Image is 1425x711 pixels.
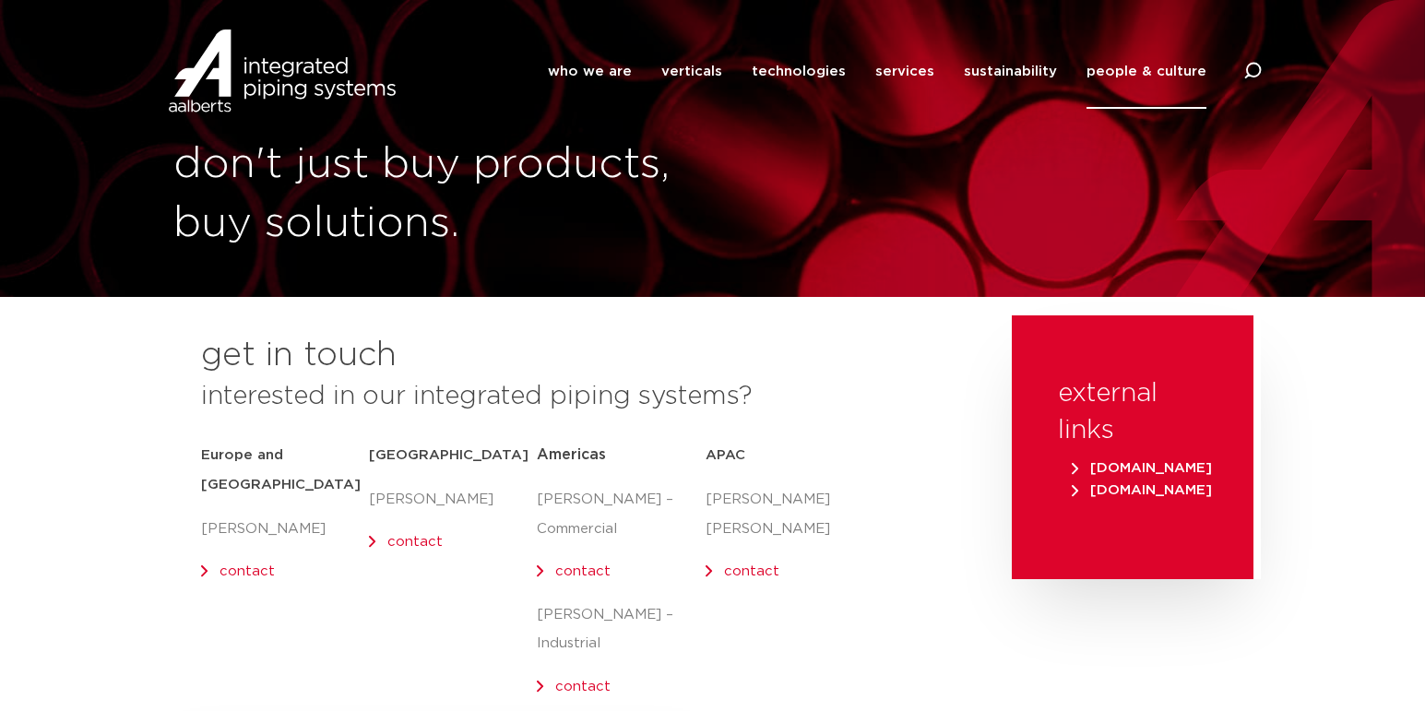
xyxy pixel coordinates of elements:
a: technologies [752,34,846,109]
a: people & culture [1087,34,1206,109]
a: contact [555,564,611,578]
h5: APAC [706,441,873,470]
h2: get in touch [201,334,397,378]
p: [PERSON_NAME] – Commercial [537,485,705,544]
a: sustainability [964,34,1057,109]
h3: external links [1058,375,1207,449]
h1: don't just buy products, buy solutions. [173,136,704,254]
a: contact [220,564,275,578]
a: contact [555,680,611,693]
p: [PERSON_NAME] – Industrial [537,600,705,659]
strong: Europe and [GEOGRAPHIC_DATA] [201,448,361,492]
p: [PERSON_NAME] [369,485,537,515]
h5: [GEOGRAPHIC_DATA] [369,441,537,470]
span: [DOMAIN_NAME] [1072,483,1212,497]
a: [DOMAIN_NAME] [1067,483,1217,497]
p: [PERSON_NAME] [201,515,369,544]
nav: Menu [548,34,1206,109]
span: [DOMAIN_NAME] [1072,461,1212,475]
a: verticals [661,34,722,109]
a: [DOMAIN_NAME] [1067,461,1217,475]
a: services [875,34,934,109]
a: contact [724,564,779,578]
p: [PERSON_NAME] [PERSON_NAME] [706,485,873,544]
a: who we are [548,34,632,109]
a: contact [387,535,443,549]
h3: interested in our integrated piping systems? [201,378,966,415]
span: Americas [537,447,606,462]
